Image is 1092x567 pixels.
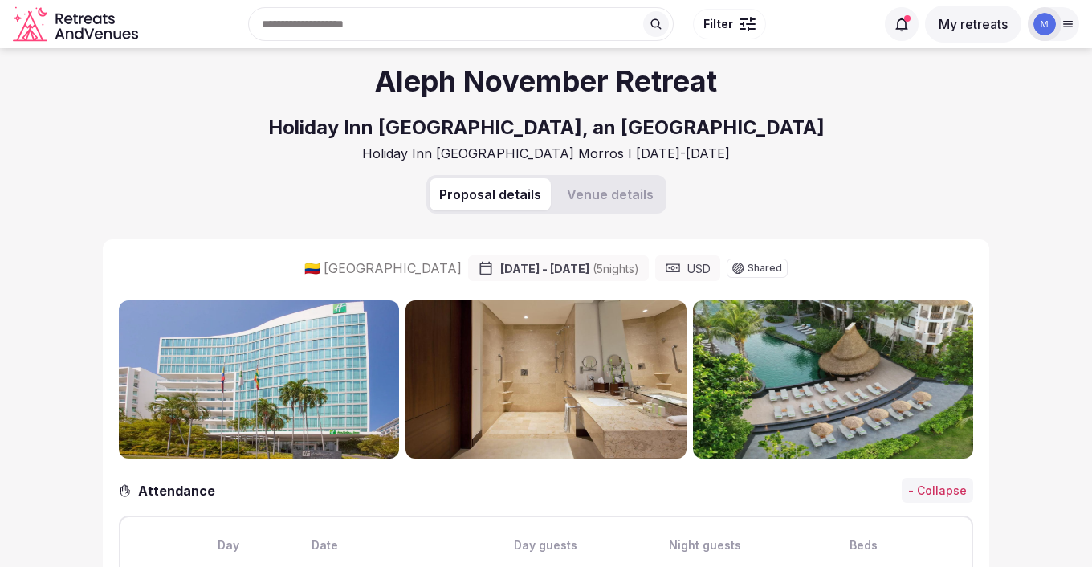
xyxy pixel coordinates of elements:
[13,6,141,43] a: Visit the homepage
[925,6,1021,43] button: My retreats
[375,61,717,101] h1: Aleph November Retreat
[324,259,462,277] span: [GEOGRAPHIC_DATA]
[13,6,141,43] svg: Retreats and Venues company logo
[593,262,639,275] span: ( 5 night s )
[629,537,781,553] div: Night guests
[748,263,782,273] span: Shared
[655,255,720,281] div: USD
[132,481,228,500] h3: Attendance
[925,16,1021,32] a: My retreats
[304,259,320,277] button: 🇨🇴
[787,537,939,553] div: Beds
[405,300,686,458] img: Gallery photo 2
[902,478,973,504] button: - Collapse
[500,261,639,277] span: [DATE] - [DATE]
[693,9,766,39] button: Filter
[557,178,663,210] button: Venue details
[268,114,825,141] h2: Holiday Inn [GEOGRAPHIC_DATA], an [GEOGRAPHIC_DATA]
[430,178,551,210] button: Proposal details
[693,300,973,458] img: Gallery photo 3
[119,300,399,458] img: Gallery photo 1
[153,537,305,553] div: Day
[362,145,730,162] h3: Holiday Inn [GEOGRAPHIC_DATA] Morros I [DATE]-[DATE]
[312,537,464,553] div: Date
[1033,13,1056,35] img: maddie
[470,537,622,553] div: Day guests
[304,260,320,276] span: 🇨🇴
[703,16,733,32] span: Filter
